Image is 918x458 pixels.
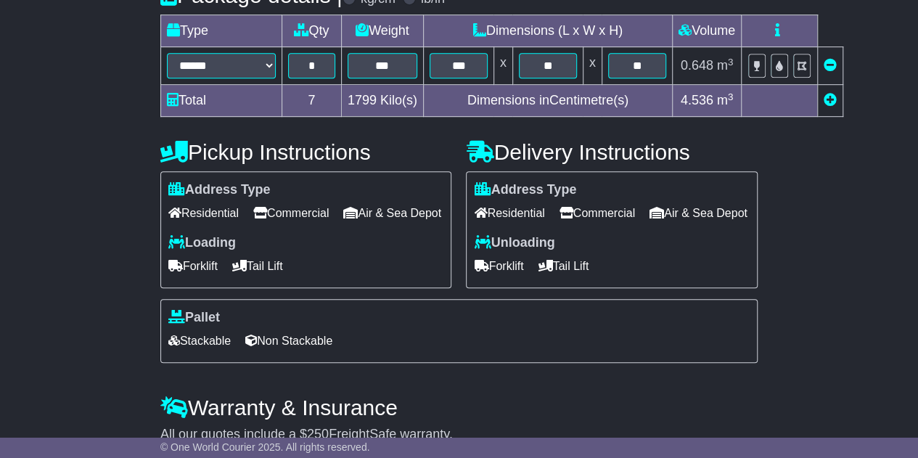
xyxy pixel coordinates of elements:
[160,140,452,164] h4: Pickup Instructions
[560,202,635,224] span: Commercial
[282,85,341,117] td: 7
[466,140,758,164] h4: Delivery Instructions
[341,15,423,47] td: Weight
[343,202,441,224] span: Air & Sea Depot
[160,441,370,453] span: © One World Courier 2025. All rights reserved.
[583,47,602,85] td: x
[649,202,747,224] span: Air & Sea Depot
[160,427,758,443] div: All our quotes include a $ FreightSafe warranty.
[348,93,377,107] span: 1799
[474,255,523,277] span: Forklift
[160,396,758,420] h4: Warranty & Insurance
[681,93,713,107] span: 4.536
[824,58,837,73] a: Remove this item
[168,182,271,198] label: Address Type
[728,91,734,102] sup: 3
[474,202,544,224] span: Residential
[728,57,734,68] sup: 3
[493,47,512,85] td: x
[245,330,332,352] span: Non Stackable
[474,182,576,198] label: Address Type
[538,255,589,277] span: Tail Lift
[423,15,672,47] td: Dimensions (L x W x H)
[282,15,341,47] td: Qty
[824,93,837,107] a: Add new item
[168,310,220,326] label: Pallet
[160,15,282,47] td: Type
[717,93,734,107] span: m
[160,85,282,117] td: Total
[474,235,554,251] label: Unloading
[672,15,741,47] td: Volume
[253,202,329,224] span: Commercial
[168,330,231,352] span: Stackable
[168,255,218,277] span: Forklift
[341,85,423,117] td: Kilo(s)
[168,202,239,224] span: Residential
[681,58,713,73] span: 0.648
[307,427,329,441] span: 250
[717,58,734,73] span: m
[168,235,236,251] label: Loading
[232,255,283,277] span: Tail Lift
[423,85,672,117] td: Dimensions in Centimetre(s)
